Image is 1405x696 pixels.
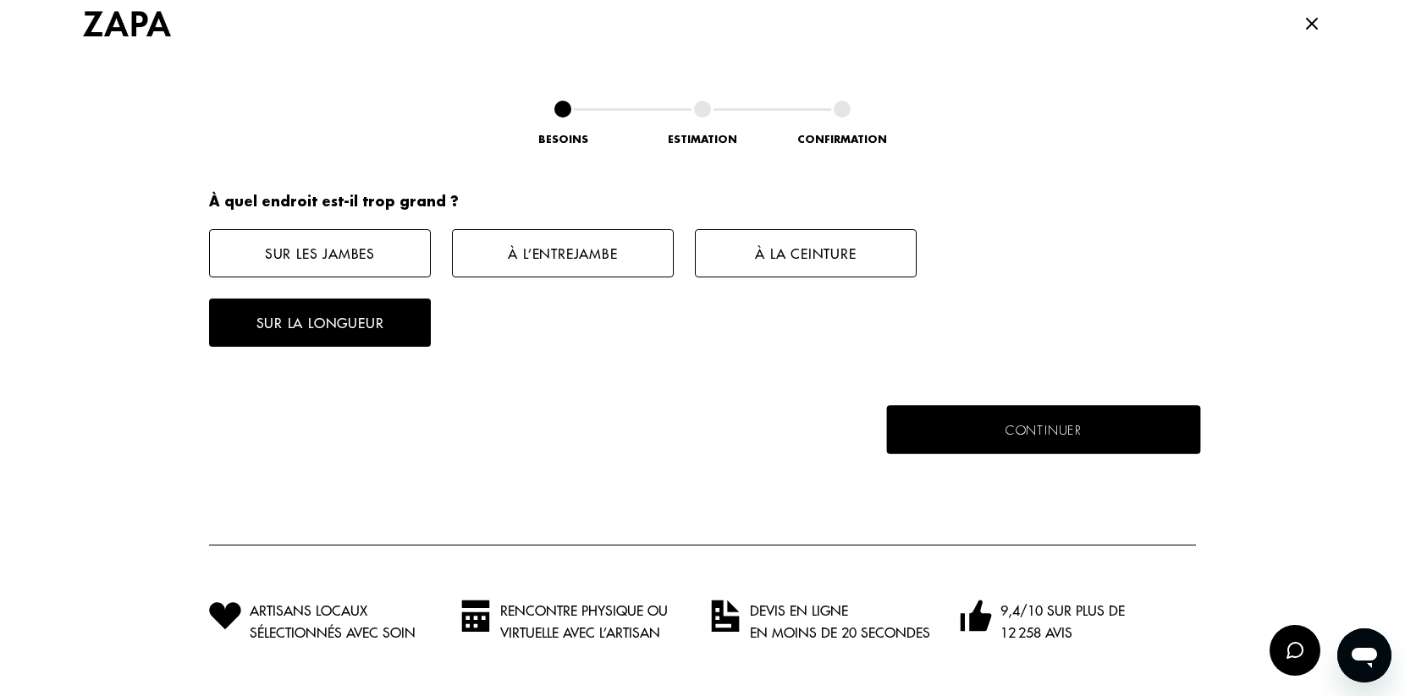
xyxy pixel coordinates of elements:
[758,134,927,145] div: Confirmation
[478,134,647,145] div: Besoins
[250,600,416,622] span: Artisans locaux
[1000,622,1125,644] span: 12 258 avis
[209,229,431,277] button: Sur les jambes
[695,229,917,277] button: À la ceinture
[887,405,1201,454] button: Continuer
[750,622,930,644] span: en moins de 20 secondes
[209,195,459,209] p: À quel endroit est-il trop grand ?
[750,600,930,622] span: Devis en ligne
[209,299,431,347] button: Sur la longueur
[452,229,674,277] button: À l’entrejambe
[1337,628,1391,682] iframe: Bouton de lancement de la fenêtre de messagerie
[1000,600,1125,622] span: 9,4/10 sur plus de
[83,11,171,36] img: Logo Zapa by Tilli
[618,134,787,145] div: Estimation
[250,622,416,644] span: sélectionnés avec soin
[500,600,695,644] span: Rencontre physique ou virtuelle avec l’artisan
